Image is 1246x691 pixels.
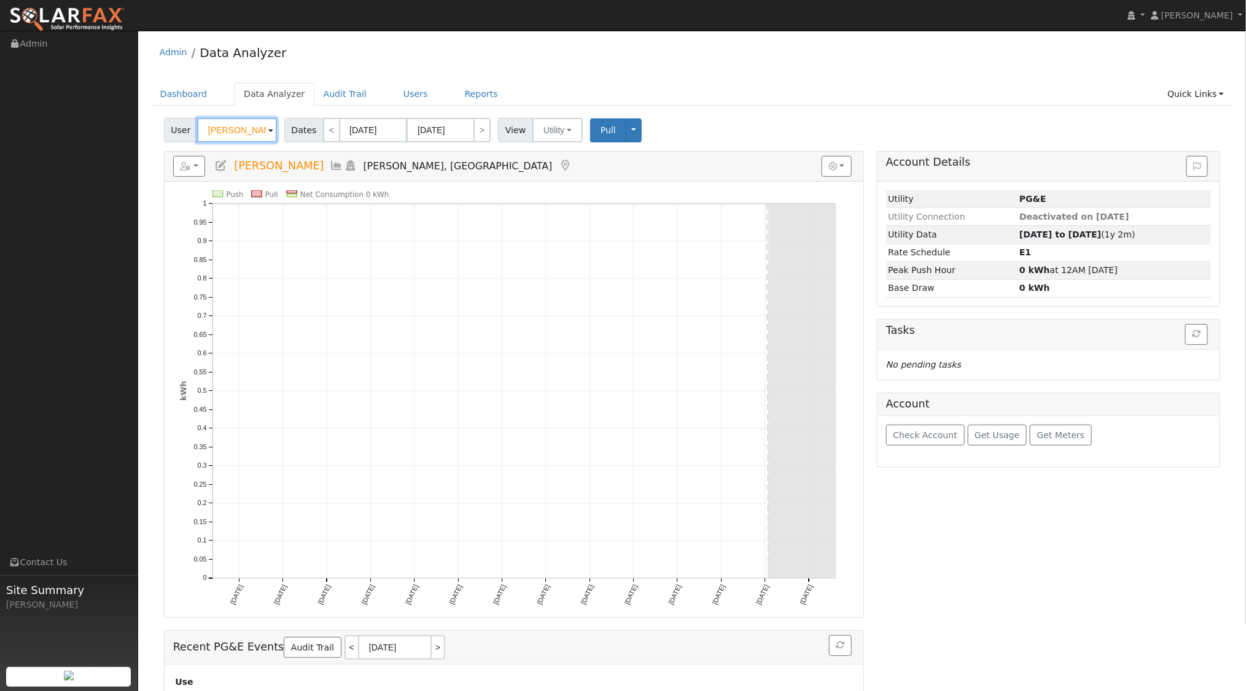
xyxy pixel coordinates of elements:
text: [DATE] [711,584,726,606]
text: [DATE] [316,584,332,606]
a: Edit User (35284) [214,160,228,172]
td: Peak Push Hour [886,261,1018,279]
text: [DATE] [491,584,507,606]
button: Issue History [1186,156,1208,177]
text: 0.55 [193,368,206,376]
text: kWh [179,381,188,401]
text: 0.35 [193,443,206,450]
text: 0.4 [197,425,206,432]
img: SolarFax [9,7,125,33]
strong: H [1019,247,1031,257]
a: Users [394,83,437,106]
h5: Account [886,398,930,410]
text: 0.15 [193,518,206,525]
text: 0.5 [197,387,206,395]
span: Pull [601,125,616,135]
text: [DATE] [623,584,639,606]
div: [PERSON_NAME] [6,598,131,611]
td: Base Draw [886,279,1018,297]
strong: 0 kWh [1019,283,1050,293]
a: Dashboard [151,83,217,106]
text: Push [226,190,243,199]
button: Check Account [886,425,965,446]
span: Get Usage [975,430,1019,440]
td: Utility Data [886,226,1018,244]
text: [DATE] [535,584,551,606]
text: 0 [203,574,206,582]
td: at 12AM [DATE] [1018,261,1212,279]
text: 0.65 [193,331,206,338]
i: No pending tasks [886,360,961,369]
a: Data Analyzer [235,83,314,106]
span: (1y 2m) [1019,230,1135,239]
span: Get Meters [1037,430,1085,440]
button: Refresh [1185,324,1208,345]
a: Audit Trail [284,637,341,658]
a: Login As (last Never) [344,160,357,172]
strong: [DATE] to [DATE] [1019,230,1101,239]
button: Refresh [829,635,852,656]
a: < [323,118,340,142]
text: [DATE] [404,584,419,606]
h5: Tasks [886,324,1211,337]
button: Utility [532,118,583,142]
text: 1 [203,199,206,207]
button: Get Usage [968,425,1027,446]
strong: ID: 17167625, authorized: 08/12/25 [1019,194,1046,204]
a: Data Analyzer [200,45,286,60]
span: User [164,118,198,142]
text: 0.25 [193,481,206,488]
span: [PERSON_NAME] [234,160,324,172]
img: retrieve [64,671,74,681]
text: [DATE] [273,584,288,606]
text: [DATE] [228,584,244,606]
text: 0.75 [193,293,206,301]
text: [DATE] [755,584,770,606]
a: > [432,635,445,660]
span: [PERSON_NAME], [GEOGRAPHIC_DATA] [364,160,553,172]
td: Rate Schedule [886,244,1018,261]
a: Quick Links [1158,83,1233,106]
text: 0.9 [197,237,206,245]
span: Check Account [893,430,957,440]
text: 0.95 [193,218,206,226]
text: 0.2 [197,500,206,507]
text: 0.7 [197,312,206,320]
text: Net Consumption 0 kWh [300,190,389,199]
strong: 0 kWh [1019,265,1050,275]
span: Utility Connection [888,212,965,222]
h5: Account Details [886,156,1211,169]
h5: Recent PG&E Events [173,635,855,660]
text: 0.85 [193,256,206,263]
a: > [473,118,491,142]
span: Site Summary [6,582,131,598]
text: [DATE] [448,584,463,606]
text: 0.3 [197,462,206,469]
button: Pull [590,118,626,142]
text: [DATE] [798,584,814,606]
text: 0.05 [193,555,206,563]
text: Pull [265,190,278,199]
text: [DATE] [360,584,375,606]
a: Admin [160,47,187,57]
input: Select a User [197,118,277,142]
a: Multi-Series Graph [330,160,344,172]
a: Map [558,160,572,172]
text: 0.45 [193,406,206,413]
text: 0.8 [197,275,206,282]
button: Get Meters [1030,425,1092,446]
td: Utility [886,190,1018,208]
text: [DATE] [667,584,682,606]
span: [PERSON_NAME] [1161,10,1233,20]
span: View [498,118,533,142]
a: Reports [456,83,507,106]
a: < [345,635,358,660]
text: [DATE] [579,584,594,606]
a: Audit Trail [314,83,376,106]
text: 0.6 [197,350,206,357]
span: Dates [284,118,324,142]
span: Deactivated on [DATE] [1019,212,1129,222]
text: 0.1 [197,537,206,544]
